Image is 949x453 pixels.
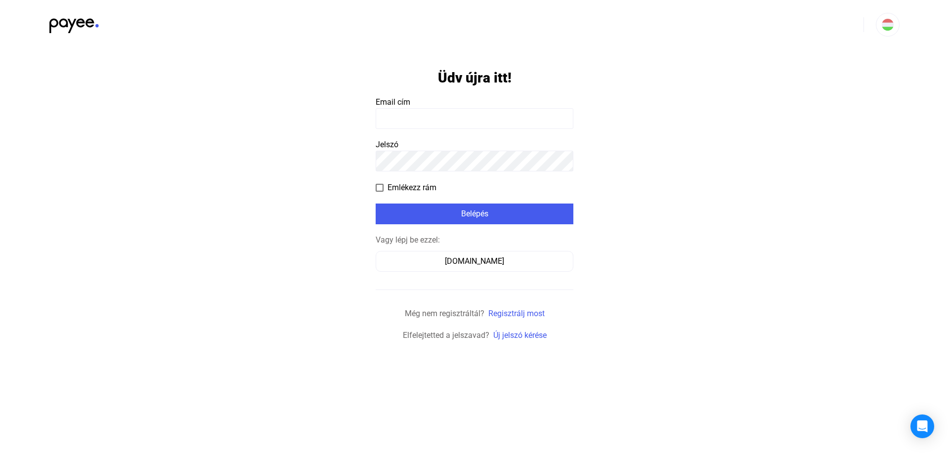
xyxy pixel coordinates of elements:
button: [DOMAIN_NAME] [376,251,573,272]
span: Még nem regisztráltál? [405,309,484,318]
div: [DOMAIN_NAME] [379,255,570,267]
span: Emlékezz rám [388,182,436,194]
a: Regisztrálj most [488,309,545,318]
div: Open Intercom Messenger [910,414,934,438]
span: Email cím [376,97,410,107]
img: black-payee-blue-dot.svg [49,13,99,33]
span: Elfelejtetted a jelszavad? [403,330,489,340]
button: HU [876,13,900,37]
span: Jelszó [376,140,398,149]
a: [DOMAIN_NAME] [376,256,573,266]
a: Új jelszó kérése [493,330,547,340]
img: HU [882,19,894,31]
h1: Üdv újra itt! [438,69,512,86]
div: Belépés [379,208,570,220]
button: Belépés [376,204,573,224]
div: Vagy lépj be ezzel: [376,234,573,246]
